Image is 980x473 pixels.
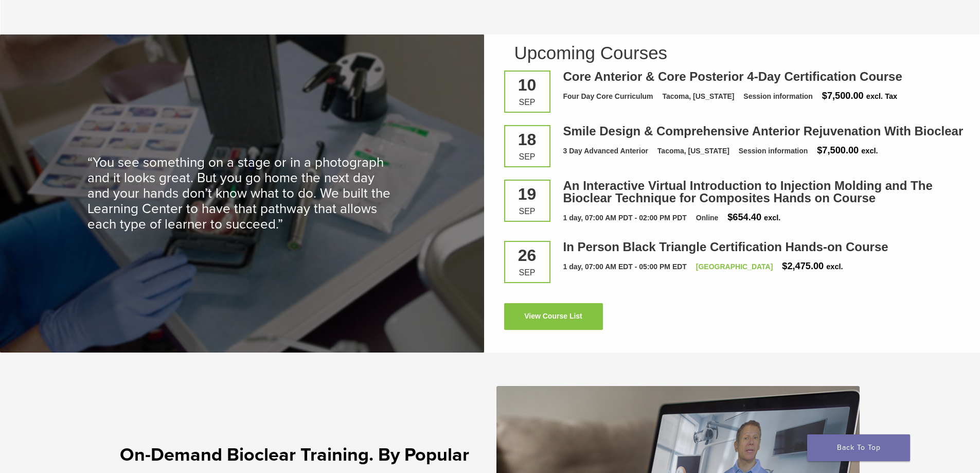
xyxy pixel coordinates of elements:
div: 26 [513,247,542,264]
span: excl. [861,147,878,155]
div: 1 day, 07:00 AM EDT - 05:00 PM EDT [563,261,687,272]
div: Sep [513,269,542,277]
p: “You see something on a stage or in a photograph and it looks great. But you go home the next day... [87,155,396,232]
div: Session information [743,91,813,102]
a: Back To Top [807,434,910,461]
div: Online [696,213,719,223]
a: Smile Design & Comprehensive Anterior Rejuvenation With Bioclear [563,124,964,138]
a: In Person Black Triangle Certification Hands-on Course [563,240,888,254]
span: $2,475.00 [782,261,824,271]
span: $7,500.00 [822,91,864,101]
span: excl. [826,262,843,271]
div: Tacoma, [US_STATE] [657,146,729,156]
div: 1 day, 07:00 AM PDT - 02:00 PM PDT [563,213,687,223]
div: 19 [513,186,542,202]
div: Sep [513,153,542,161]
div: 10 [513,77,542,93]
span: $654.40 [727,212,761,222]
a: View Course List [504,303,603,330]
div: Session information [739,146,808,156]
div: Tacoma, [US_STATE] [662,91,734,102]
span: excl. Tax [866,92,897,100]
span: excl. [764,214,780,222]
div: Four Day Core Curriculum [563,91,653,102]
h2: Upcoming Courses [514,44,963,62]
a: An Interactive Virtual Introduction to Injection Molding and The Bioclear Technique for Composite... [563,179,933,205]
div: Sep [513,207,542,216]
a: Core Anterior & Core Posterior 4-Day Certification Course [563,69,902,83]
div: 18 [513,131,542,148]
span: $7,500.00 [817,145,859,155]
a: [GEOGRAPHIC_DATA] [696,262,773,271]
div: Sep [513,98,542,107]
div: 3 Day Advanced Anterior [563,146,648,156]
